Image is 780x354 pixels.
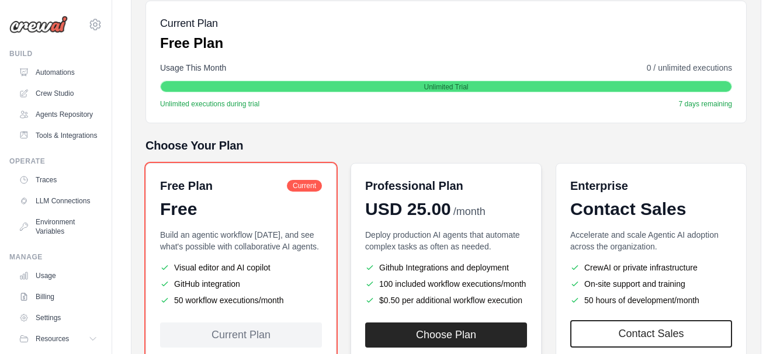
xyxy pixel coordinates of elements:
span: 0 / unlimited executions [647,62,732,74]
a: Contact Sales [570,320,732,348]
img: Logo [9,16,68,33]
div: Contact Sales [570,199,732,220]
span: Unlimited Trial [424,82,468,92]
div: Current Plan [160,322,322,348]
a: Agents Repository [14,105,102,124]
a: Crew Studio [14,84,102,103]
li: GitHub integration [160,278,322,290]
h6: Professional Plan [365,178,463,194]
li: CrewAI or private infrastructure [570,262,732,273]
span: 7 days remaining [679,99,732,109]
a: Automations [14,63,102,82]
li: Visual editor and AI copilot [160,262,322,273]
p: Accelerate and scale Agentic AI adoption across the organization. [570,229,732,252]
h6: Free Plan [160,178,213,194]
li: Github Integrations and deployment [365,262,527,273]
li: 100 included workflow executions/month [365,278,527,290]
div: Manage [9,252,102,262]
a: Billing [14,287,102,306]
a: Environment Variables [14,213,102,241]
a: Settings [14,308,102,327]
div: Build [9,49,102,58]
span: Unlimited executions during trial [160,99,259,109]
li: 50 hours of development/month [570,294,732,306]
span: Resources [36,334,69,343]
p: Free Plan [160,34,223,53]
h5: Current Plan [160,15,223,32]
a: Tools & Integrations [14,126,102,145]
button: Choose Plan [365,322,527,348]
p: Build an agentic workflow [DATE], and see what's possible with collaborative AI agents. [160,229,322,252]
span: /month [453,204,486,220]
li: On-site support and training [570,278,732,290]
span: USD 25.00 [365,199,451,220]
a: LLM Connections [14,192,102,210]
h5: Choose Your Plan [145,137,747,154]
span: Current [287,180,322,192]
span: Usage This Month [160,62,226,74]
button: Resources [14,329,102,348]
a: Traces [14,171,102,189]
li: 50 workflow executions/month [160,294,322,306]
h6: Enterprise [570,178,732,194]
div: Free [160,199,322,220]
li: $0.50 per additional workflow execution [365,294,527,306]
a: Usage [14,266,102,285]
p: Deploy production AI agents that automate complex tasks as often as needed. [365,229,527,252]
div: Operate [9,157,102,166]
